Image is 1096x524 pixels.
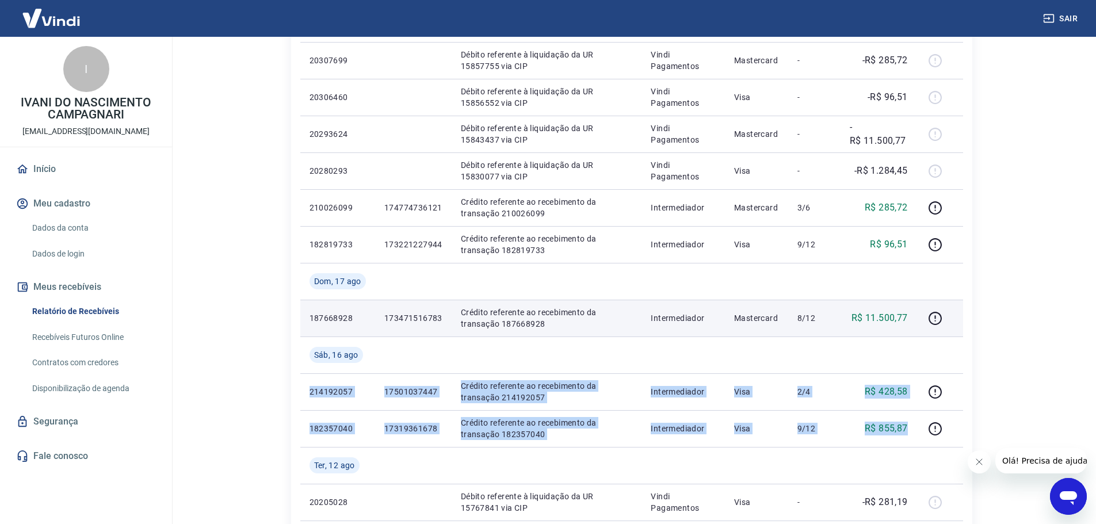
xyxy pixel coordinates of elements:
p: 20280293 [310,165,366,177]
iframe: Fechar mensagem [968,450,991,473]
img: Vindi [14,1,89,36]
p: Intermediador [651,312,716,324]
p: -R$ 11.500,77 [850,120,908,148]
p: Visa [734,496,779,508]
p: Visa [734,386,779,397]
p: - [797,91,831,103]
p: 214192057 [310,386,366,397]
a: Dados de login [28,242,158,266]
p: Crédito referente ao recebimento da transação 214192057 [461,380,633,403]
p: Visa [734,239,779,250]
span: Olá! Precisa de ajuda? [7,8,97,17]
p: -R$ 1.284,45 [854,164,908,178]
p: 20293624 [310,128,366,140]
p: R$ 855,87 [865,422,908,435]
p: 174774736121 [384,202,442,213]
span: Dom, 17 ago [314,276,361,287]
p: Débito referente à liquidação da UR 15767841 via CIP [461,491,633,514]
a: Dados da conta [28,216,158,240]
p: 182819733 [310,239,366,250]
p: R$ 11.500,77 [851,311,908,325]
p: 173221227944 [384,239,442,250]
p: - [797,55,831,66]
p: R$ 96,51 [870,238,907,251]
p: IVANI DO NASCIMENTO CAMPAGNARI [9,97,163,121]
a: Contratos com credores [28,351,158,374]
p: Crédito referente ao recebimento da transação 210026099 [461,196,633,219]
a: Segurança [14,409,158,434]
p: 20306460 [310,91,366,103]
p: Vindi Pagamentos [651,49,716,72]
p: Mastercard [734,55,779,66]
p: 210026099 [310,202,366,213]
p: R$ 428,58 [865,385,908,399]
iframe: Botão para abrir a janela de mensagens [1050,478,1087,515]
p: 9/12 [797,423,831,434]
p: Visa [734,423,779,434]
p: -R$ 96,51 [868,90,908,104]
a: Início [14,156,158,182]
button: Meu cadastro [14,191,158,216]
p: 17319361678 [384,423,442,434]
p: 3/6 [797,202,831,213]
a: Relatório de Recebíveis [28,300,158,323]
p: Crédito referente ao recebimento da transação 182357040 [461,417,633,440]
p: Intermediador [651,239,716,250]
p: Visa [734,165,779,177]
p: - [797,496,831,508]
p: Mastercard [734,128,779,140]
p: 9/12 [797,239,831,250]
button: Sair [1041,8,1082,29]
a: Disponibilização de agenda [28,377,158,400]
p: 17501037447 [384,386,442,397]
p: Débito referente à liquidação da UR 15857755 via CIP [461,49,633,72]
p: -R$ 281,19 [862,495,908,509]
p: 173471516783 [384,312,442,324]
iframe: Mensagem da empresa [995,448,1087,473]
p: Débito referente à liquidação da UR 15830077 via CIP [461,159,633,182]
p: Mastercard [734,202,779,213]
p: 187668928 [310,312,366,324]
p: - [797,165,831,177]
p: Intermediador [651,386,716,397]
span: Sáb, 16 ago [314,349,358,361]
p: Vindi Pagamentos [651,86,716,109]
p: Crédito referente ao recebimento da transação 182819733 [461,233,633,256]
p: Crédito referente ao recebimento da transação 187668928 [461,307,633,330]
p: 20307699 [310,55,366,66]
p: Vindi Pagamentos [651,491,716,514]
p: R$ 285,72 [865,201,908,215]
p: 2/4 [797,386,831,397]
button: Meus recebíveis [14,274,158,300]
p: Débito referente à liquidação da UR 15843437 via CIP [461,123,633,146]
p: Intermediador [651,423,716,434]
p: -R$ 285,72 [862,53,908,67]
p: 20205028 [310,496,366,508]
p: Vindi Pagamentos [651,159,716,182]
p: 182357040 [310,423,366,434]
span: Ter, 12 ago [314,460,355,471]
p: Intermediador [651,202,716,213]
p: Visa [734,91,779,103]
p: - [797,128,831,140]
p: Mastercard [734,312,779,324]
a: Recebíveis Futuros Online [28,326,158,349]
p: [EMAIL_ADDRESS][DOMAIN_NAME] [22,125,150,137]
p: 8/12 [797,312,831,324]
div: I [63,46,109,92]
p: Débito referente à liquidação da UR 15856552 via CIP [461,86,633,109]
a: Fale conosco [14,443,158,469]
p: Vindi Pagamentos [651,123,716,146]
